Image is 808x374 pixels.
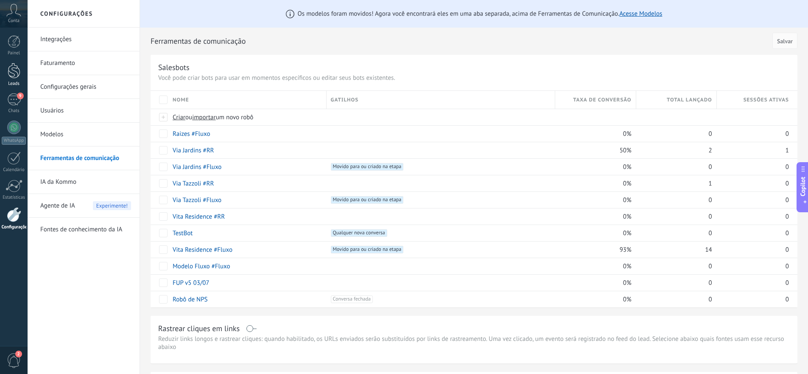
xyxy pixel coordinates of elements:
div: 0 [636,291,713,307]
div: 0% [555,159,632,175]
a: FUP v5 03/07 [173,279,210,287]
span: 0 [786,246,789,254]
div: 0 [636,192,713,208]
span: 0% [623,229,632,237]
span: 1 [709,180,712,188]
a: Modelos [40,123,131,146]
span: Conversa fechada [331,295,373,303]
span: ou [185,113,192,121]
div: 1 [717,142,789,158]
div: 0 [636,208,713,225]
div: 0 [717,175,789,191]
div: Rastrear cliques em links [158,323,240,333]
a: Vita Residence #RR [173,213,225,221]
span: Movido para ou criado na etapa [331,246,404,253]
span: 0 [709,213,712,221]
li: Ferramentas de comunicação [28,146,140,170]
a: Via Tazzoli #RR [173,180,214,188]
span: Os modelos foram movidos! Agora você encontrará eles em uma aba separada, acima de Ferramentas de... [298,10,663,18]
div: 0 [717,275,789,291]
a: Modelo Fluxo #Fluxo [173,262,230,270]
a: IA da Kommo [40,170,131,194]
p: Você pode criar bots para usar em momentos específicos ou editar seus bots existentes. [158,74,790,82]
p: Reduzir links longos e rastrear cliques: quando habilitado, os URLs enviados serão substituídos p... [158,335,790,351]
div: 0 [717,192,789,208]
span: Copilot [799,177,807,196]
div: 0% [555,126,632,142]
div: Configurações [2,225,26,230]
span: 0 [786,196,789,204]
a: Robô de NPS [173,295,208,304]
a: Agente de IAExperimente! [40,194,131,218]
span: 0% [623,279,632,287]
span: 9 [17,93,24,99]
a: Vita Residence #Fluxo [173,246,232,254]
div: 0% [555,291,632,307]
li: Integrações [28,28,140,51]
div: 0% [555,192,632,208]
span: Agente de IA [40,194,75,218]
span: 0 [709,163,712,171]
a: TestBot [173,229,193,237]
span: 0 [709,295,712,304]
span: Criar [173,113,185,121]
span: 0 [786,229,789,237]
span: um novo robô [216,113,254,121]
a: Via Tazzoli #Fluxo [173,196,221,204]
span: Movido para ou criado na etapa [331,163,404,171]
div: 2 [636,142,713,158]
a: Ferramentas de comunicação [40,146,131,170]
div: 0% [555,208,632,225]
span: 0 [709,279,712,287]
div: 14 [636,242,713,258]
span: Taxa de conversão [573,96,631,104]
span: 0% [623,213,632,221]
div: 0 [717,242,789,258]
li: Faturamento [28,51,140,75]
span: Movido para ou criado na etapa [331,196,404,204]
div: WhatsApp [2,137,26,145]
span: Sessões ativas [744,96,789,104]
span: 0 [786,213,789,221]
span: Qualquer nova conversa [331,229,387,237]
a: Raizes #Fluxo [173,130,210,138]
div: 0 [636,275,713,291]
div: Painel [2,51,26,56]
span: 0 [786,163,789,171]
span: 0% [623,130,632,138]
div: 0% [555,275,632,291]
span: 0% [623,196,632,204]
div: 1 [636,175,713,191]
a: Usuários [40,99,131,123]
span: 14 [705,246,712,254]
li: Usuários [28,99,140,123]
div: 0 [717,159,789,175]
span: Gatilhos [331,96,359,104]
span: 0 [786,262,789,270]
div: 50% [555,142,632,158]
span: Conta [8,18,20,24]
div: Estatísticas [2,195,26,200]
div: 0% [555,225,632,241]
li: Agente de IA [28,194,140,218]
div: 0% [555,175,632,191]
li: IA da Kommo [28,170,140,194]
a: Integrações [40,28,131,51]
li: Modelos [28,123,140,146]
span: 0 [786,130,789,138]
a: Configurações gerais [40,75,131,99]
span: Total lançado [667,96,712,104]
div: 0 [717,225,789,241]
span: Salvar [777,38,793,44]
span: 50% [620,146,632,155]
div: 0 [717,258,789,274]
span: 0% [623,295,632,304]
div: 0 [717,126,789,142]
div: Leads [2,81,26,87]
div: 0 [636,258,713,274]
a: Fontes de conhecimento da IA [40,218,131,242]
span: 0 [709,196,712,204]
div: 0 [717,291,789,307]
span: 2 [709,146,712,155]
span: 0% [623,262,632,270]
